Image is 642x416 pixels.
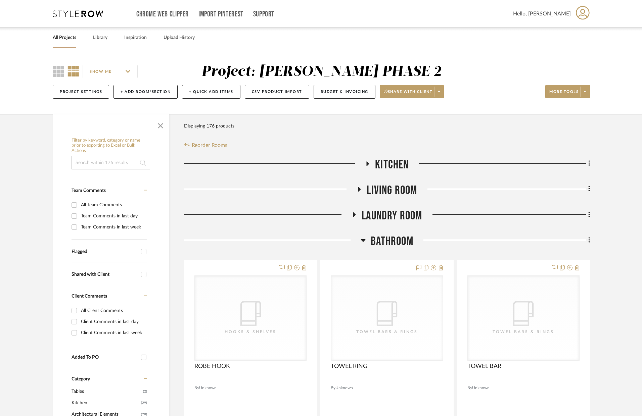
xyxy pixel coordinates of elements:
span: By [331,385,335,391]
button: Budget & Invoicing [314,85,375,99]
div: Project: [PERSON_NAME] PHASE 2 [201,65,441,79]
span: (2) [143,386,147,397]
button: + Quick Add Items [182,85,240,99]
span: Reorder Rooms [192,141,227,149]
span: Unknown [472,385,490,391]
a: Support [253,11,274,17]
a: Chrome Web Clipper [136,11,189,17]
span: Hello, [PERSON_NAME] [513,10,571,18]
div: All Client Comments [81,305,145,316]
button: CSV Product Import [245,85,309,99]
a: Import Pinterest [198,11,243,17]
button: + Add Room/Section [113,85,178,99]
div: Team Comments in last day [81,211,145,221]
div: All Team Comments [81,200,145,210]
span: Tables [72,386,141,397]
span: Category [72,376,90,382]
div: 0 [331,276,443,360]
div: Client Comments in last week [81,327,145,338]
span: Living Room [367,183,417,198]
button: More tools [545,85,590,98]
span: Unknown [199,385,217,391]
span: Kitchen [72,397,139,409]
div: Displaying 176 products [184,119,234,133]
span: Bathroom [371,234,413,249]
span: Kitchen [375,158,409,172]
button: Reorder Rooms [184,141,227,149]
span: By [194,385,199,391]
div: Flagged [72,249,138,255]
a: Inspiration [124,33,147,42]
span: By [467,385,472,391]
div: Hooks & Shelves [217,328,284,335]
div: 0 [195,276,306,360]
span: (29) [141,398,147,408]
span: TOWEL BAR [467,363,501,370]
span: Share with client [384,89,433,99]
button: Close [154,118,167,131]
div: Team Comments in last week [81,222,145,232]
div: Towel Bars & Rings [490,328,557,335]
span: More tools [549,89,579,99]
span: ROBE HOOK [194,363,230,370]
div: Shared with Client [72,272,138,277]
h6: Filter by keyword, category or name prior to exporting to Excel or Bulk Actions [72,138,150,154]
span: TOWEL RING [331,363,367,370]
span: Client Comments [72,294,107,299]
div: Client Comments in last day [81,316,145,327]
div: Towel Bars & Rings [353,328,420,335]
input: Search within 176 results [72,156,150,169]
span: Team Comments [72,188,106,193]
a: All Projects [53,33,76,42]
div: Added To PO [72,355,138,360]
span: Unknown [335,385,353,391]
span: Laundry Room [362,209,422,223]
a: Upload History [164,33,195,42]
button: Project Settings [53,85,109,99]
a: Library [93,33,107,42]
button: Share with client [380,85,444,98]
